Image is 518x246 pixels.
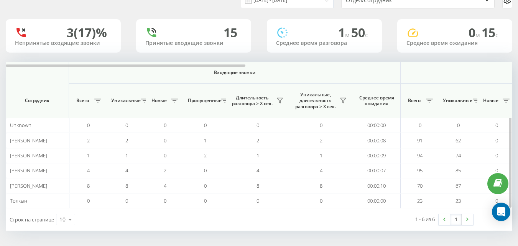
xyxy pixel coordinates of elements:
span: 2 [320,137,322,144]
span: [PERSON_NAME] [10,152,47,159]
span: 0 [204,167,207,174]
span: 15 [482,24,498,41]
div: Open Intercom Messenger [492,203,510,221]
span: Длительность разговора > Х сек. [230,95,274,107]
span: 8 [320,182,322,189]
span: [PERSON_NAME] [10,182,47,189]
span: 4 [257,167,259,174]
span: c [495,31,498,39]
span: Толкын [10,197,27,204]
span: Всего [73,97,92,104]
span: 0 [257,122,259,129]
span: 0 [164,122,166,129]
span: Среднее время ожидания [358,95,395,107]
span: c [365,31,368,39]
span: 0 [204,122,207,129]
span: 0 [125,197,128,204]
span: 1 [87,152,90,159]
span: 2 [257,137,259,144]
span: 1 [338,24,351,41]
span: 67 [456,182,461,189]
span: 23 [456,197,461,204]
td: 00:00:07 [353,163,401,178]
span: 8 [125,182,128,189]
span: 4 [320,167,322,174]
span: 2 [87,137,90,144]
span: Новые [481,97,500,104]
span: м [345,31,351,39]
span: 70 [417,182,423,189]
span: 0 [164,152,166,159]
td: 00:00:10 [353,178,401,193]
span: [PERSON_NAME] [10,167,47,174]
span: 0 [457,122,460,129]
td: 00:00:00 [353,193,401,208]
span: 0 [419,122,421,129]
span: 0 [495,122,498,129]
div: Среднее время разговора [276,40,373,46]
span: Уникальные [443,97,470,104]
span: 74 [456,152,461,159]
span: 91 [417,137,423,144]
span: 0 [320,122,322,129]
span: 50 [351,24,368,41]
span: Unknown [10,122,31,129]
div: Среднее время ожидания [406,40,503,46]
span: 0 [204,197,207,204]
div: 1 - 6 из 6 [415,215,435,223]
span: 0 [204,182,207,189]
span: 0 [164,137,166,144]
span: 0 [87,122,90,129]
span: 8 [257,182,259,189]
span: 0 [469,24,482,41]
span: 0 [495,137,498,144]
a: 1 [450,214,462,225]
span: Сотрудник [12,97,62,104]
span: Пропущенные [188,97,219,104]
span: 0 [164,197,166,204]
span: 4 [125,167,128,174]
span: 2 [204,152,207,159]
div: 15 [224,25,237,40]
span: 62 [456,137,461,144]
span: Входящие звонки [89,69,380,76]
div: Принятые входящие звонки [145,40,242,46]
span: 0 [320,197,322,204]
span: Всего [405,97,424,104]
span: 0 [495,197,498,204]
span: 0 [495,167,498,174]
span: 85 [456,167,461,174]
div: 10 [59,216,66,223]
span: 1 [257,152,259,159]
span: 4 [87,167,90,174]
div: 3 (17)% [67,25,107,40]
td: 00:00:09 [353,148,401,163]
span: 1 [204,137,207,144]
span: Уникальные, длительность разговора > Х сек. [293,92,337,110]
span: 2 [164,167,166,174]
td: 00:00:08 [353,133,401,148]
span: м [475,31,482,39]
td: 00:00:00 [353,118,401,133]
span: 1 [125,152,128,159]
span: Строк на странице [10,216,54,223]
span: 1 [320,152,322,159]
span: [PERSON_NAME] [10,137,47,144]
span: 95 [417,167,423,174]
span: 94 [417,152,423,159]
span: Новые [150,97,169,104]
span: 23 [417,197,423,204]
span: 4 [164,182,166,189]
span: 0 [257,197,259,204]
span: 0 [125,122,128,129]
div: Непринятые входящие звонки [15,40,112,46]
span: Уникальные [111,97,139,104]
span: 0 [495,152,498,159]
span: 2 [125,137,128,144]
span: 8 [87,182,90,189]
span: 0 [87,197,90,204]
